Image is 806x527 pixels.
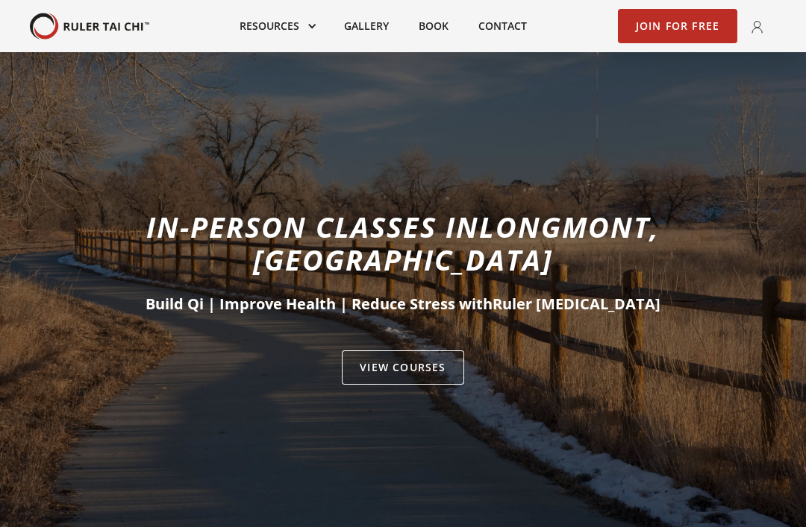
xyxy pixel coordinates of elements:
[618,9,738,43] a: Join for Free
[329,10,404,42] a: Gallery
[463,10,542,42] a: Contact
[225,10,329,42] div: Resources
[253,207,660,279] span: Longmont, [GEOGRAPHIC_DATA]
[342,350,463,385] a: VIEW Courses
[493,294,660,314] span: Ruler [MEDICAL_DATA]
[54,294,752,315] h2: Build Qi | Improve Health | Reduce Stress with
[30,13,149,40] a: home
[54,210,752,276] h1: In-person classes in
[404,10,463,42] a: Book
[30,13,149,40] img: Your Brand Name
